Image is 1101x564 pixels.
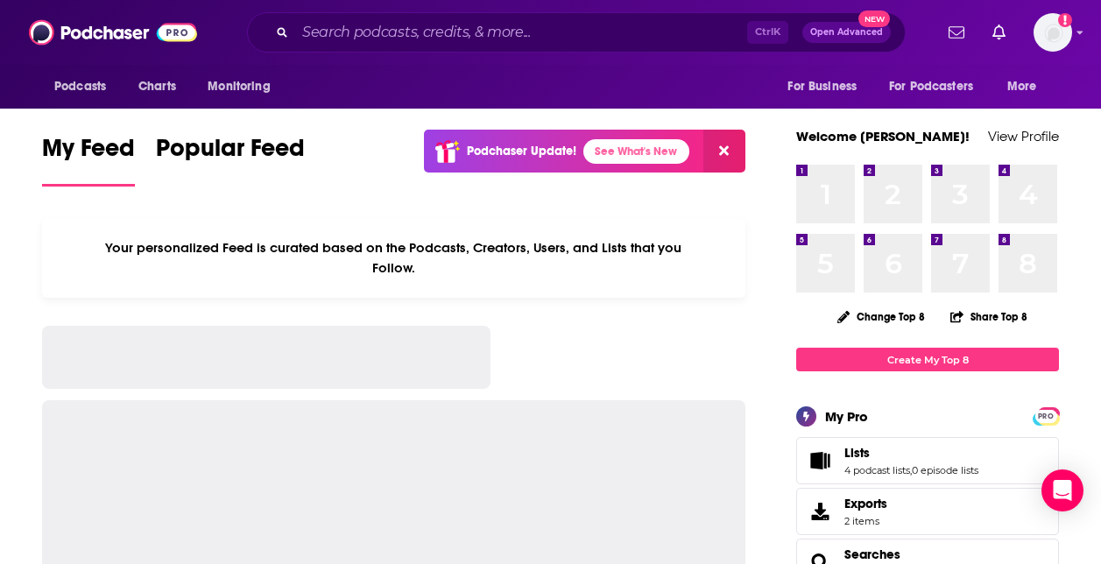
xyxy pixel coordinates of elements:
button: Share Top 8 [949,300,1028,334]
span: Ctrl K [747,21,788,44]
div: Open Intercom Messenger [1041,469,1083,511]
span: Open Advanced [810,28,883,37]
span: Logged in as HavasAlexa [1034,13,1072,52]
input: Search podcasts, credits, & more... [295,18,747,46]
span: For Business [787,74,857,99]
span: Exports [802,499,837,524]
svg: Add a profile image [1058,13,1072,27]
span: Podcasts [54,74,106,99]
span: Monitoring [208,74,270,99]
span: PRO [1035,410,1056,423]
a: My Feed [42,133,135,187]
a: Welcome [PERSON_NAME]! [796,128,970,145]
a: Charts [127,70,187,103]
button: Show profile menu [1034,13,1072,52]
a: Lists [802,448,837,473]
a: Show notifications dropdown [985,18,1013,47]
button: open menu [775,70,879,103]
span: 2 items [844,515,887,527]
a: Create My Top 8 [796,348,1059,371]
button: open menu [878,70,999,103]
a: View Profile [988,128,1059,145]
button: open menu [42,70,129,103]
p: Podchaser Update! [467,144,576,159]
button: open menu [995,70,1059,103]
a: 0 episode lists [912,464,978,476]
div: My Pro [825,408,868,425]
a: See What's New [583,139,689,164]
span: My Feed [42,133,135,173]
span: For Podcasters [889,74,973,99]
span: Lists [796,437,1059,484]
a: Lists [844,445,978,461]
img: User Profile [1034,13,1072,52]
span: Lists [844,445,870,461]
span: Popular Feed [156,133,305,173]
button: Open AdvancedNew [802,22,891,43]
button: open menu [195,70,293,103]
div: Your personalized Feed is curated based on the Podcasts, Creators, Users, and Lists that you Follow. [42,218,745,298]
span: Charts [138,74,176,99]
span: New [858,11,890,27]
button: Change Top 8 [827,306,935,328]
a: 4 podcast lists [844,464,910,476]
a: PRO [1035,409,1056,422]
a: Show notifications dropdown [942,18,971,47]
div: Search podcasts, credits, & more... [247,12,906,53]
a: Searches [844,546,900,562]
span: More [1007,74,1037,99]
a: Popular Feed [156,133,305,187]
img: Podchaser - Follow, Share and Rate Podcasts [29,16,197,49]
span: Exports [844,496,887,511]
span: , [910,464,912,476]
a: Exports [796,488,1059,535]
